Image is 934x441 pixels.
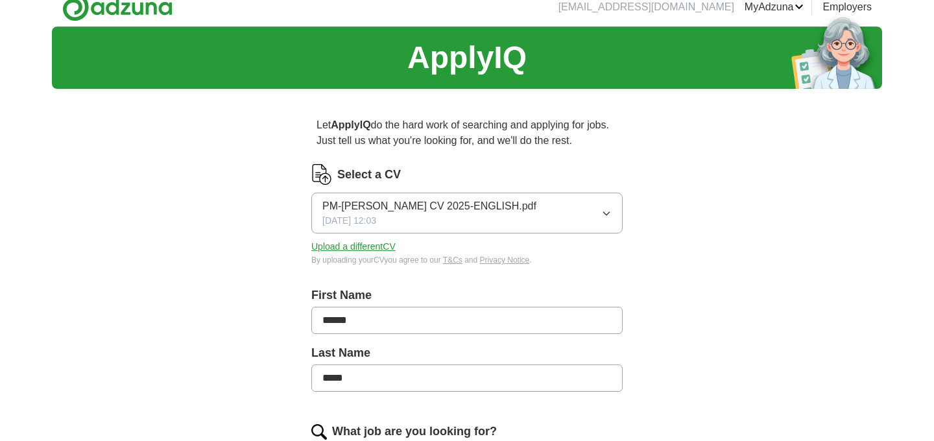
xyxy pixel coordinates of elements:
[311,344,623,362] label: Last Name
[443,256,462,265] a: T&Cs
[337,166,401,184] label: Select a CV
[311,193,623,233] button: PM-[PERSON_NAME] CV 2025-ENGLISH.pdf[DATE] 12:03
[407,34,527,81] h1: ApplyIQ
[331,119,370,130] strong: ApplyIQ
[480,256,530,265] a: Privacy Notice
[311,240,396,254] button: Upload a differentCV
[311,424,327,440] img: search.png
[311,112,623,154] p: Let do the hard work of searching and applying for jobs. Just tell us what you're looking for, an...
[332,423,497,440] label: What job are you looking for?
[322,198,536,214] span: PM-[PERSON_NAME] CV 2025-ENGLISH.pdf
[311,287,623,304] label: First Name
[311,254,623,266] div: By uploading your CV you agree to our and .
[311,164,332,185] img: CV Icon
[322,214,376,228] span: [DATE] 12:03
